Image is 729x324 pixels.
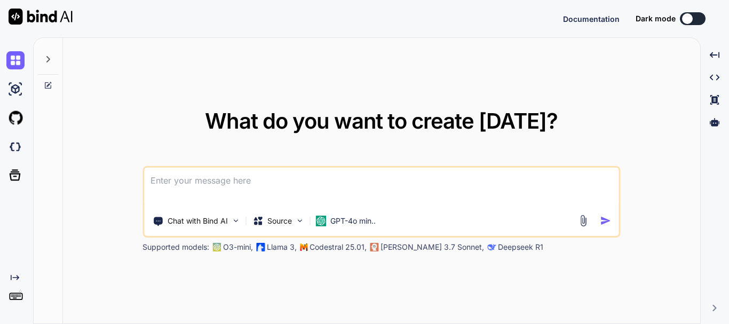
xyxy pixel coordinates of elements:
img: Pick Models [295,216,304,225]
p: O3-mini, [223,242,253,252]
p: Codestral 25.01, [310,242,367,252]
img: GPT-4o mini [315,216,326,226]
p: Supported models: [142,242,209,252]
img: claude [370,243,378,251]
p: [PERSON_NAME] 3.7 Sonnet, [381,242,484,252]
img: Llama2 [256,243,265,251]
img: Mistral-AI [300,243,307,251]
span: What do you want to create [DATE]? [205,108,558,134]
img: GPT-4 [212,243,221,251]
img: icon [600,215,611,226]
img: chat [6,51,25,69]
img: Pick Tools [231,216,240,225]
img: attachment [577,215,589,227]
span: Documentation [563,14,620,23]
span: Dark mode [636,13,676,24]
p: Llama 3, [267,242,297,252]
button: Documentation [563,13,620,25]
img: darkCloudIdeIcon [6,138,25,156]
img: githubLight [6,109,25,127]
p: Source [267,216,292,226]
p: GPT-4o min.. [330,216,376,226]
img: ai-studio [6,80,25,98]
img: claude [487,243,496,251]
p: Chat with Bind AI [168,216,228,226]
img: Bind AI [9,9,73,25]
p: Deepseek R1 [498,242,543,252]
